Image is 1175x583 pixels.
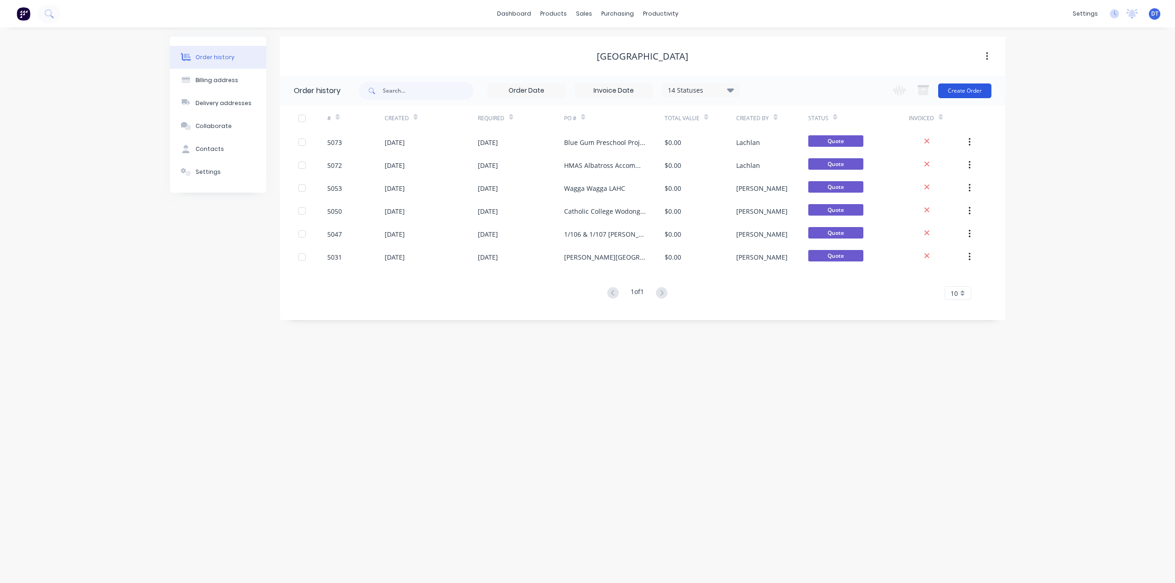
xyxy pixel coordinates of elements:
[808,204,863,216] span: Quote
[564,206,646,216] div: Catholic College Wodonga Project #168670
[665,105,736,131] div: Total Value
[564,138,646,147] div: Blue Gum Preschool Project #171578
[597,51,688,62] div: [GEOGRAPHIC_DATA]
[564,114,576,122] div: PO #
[536,7,571,21] div: products
[736,114,769,122] div: Created By
[564,229,646,239] div: 1/106 & 1/107 [PERSON_NAME][GEOGRAPHIC_DATA]
[808,250,863,261] span: Quote
[327,138,342,147] div: 5073
[478,183,498,193] div: [DATE]
[327,114,331,122] div: #
[665,114,699,122] div: Total Value
[571,7,597,21] div: sales
[294,85,341,96] div: Order history
[736,105,808,131] div: Created By
[736,138,760,147] div: Lachlan
[327,183,342,193] div: 5053
[665,229,681,239] div: $0.00
[385,138,405,147] div: [DATE]
[327,229,342,239] div: 5047
[564,183,625,193] div: Wagga Wagga LAHC
[1068,7,1102,21] div: settings
[385,183,405,193] div: [DATE]
[196,53,235,61] div: Order history
[736,252,788,262] div: [PERSON_NAME]
[909,105,966,131] div: Invoiced
[1151,10,1158,18] span: DT
[808,135,863,147] span: Quote
[385,229,405,239] div: [DATE]
[478,105,564,131] div: Required
[196,76,238,84] div: Billing address
[170,92,266,115] button: Delivery addresses
[478,138,498,147] div: [DATE]
[665,161,681,170] div: $0.00
[478,206,498,216] div: [DATE]
[951,289,958,298] span: 10
[736,229,788,239] div: [PERSON_NAME]
[665,138,681,147] div: $0.00
[327,206,342,216] div: 5050
[385,114,409,122] div: Created
[17,7,30,21] img: Factory
[478,161,498,170] div: [DATE]
[808,158,863,170] span: Quote
[196,122,232,130] div: Collaborate
[631,287,644,300] div: 1 of 1
[478,114,504,122] div: Required
[662,85,739,95] div: 14 Statuses
[909,114,934,122] div: Invoiced
[196,99,252,107] div: Delivery addresses
[385,105,478,131] div: Created
[385,252,405,262] div: [DATE]
[665,183,681,193] div: $0.00
[170,46,266,69] button: Order history
[196,168,221,176] div: Settings
[564,161,646,170] div: HMAS Albatross Accommodation Project #171642
[575,84,652,98] input: Invoice Date
[736,183,788,193] div: [PERSON_NAME]
[327,105,385,131] div: #
[597,7,638,21] div: purchasing
[170,115,266,138] button: Collaborate
[808,181,863,193] span: Quote
[808,105,909,131] div: Status
[488,84,565,98] input: Order Date
[736,206,788,216] div: [PERSON_NAME]
[383,82,474,100] input: Search...
[385,161,405,170] div: [DATE]
[170,138,266,161] button: Contacts
[736,161,760,170] div: Lachlan
[564,105,665,131] div: PO #
[564,252,646,262] div: [PERSON_NAME][GEOGRAPHIC_DATA] [PERSON_NAME]
[170,161,266,183] button: Settings
[385,206,405,216] div: [DATE]
[478,229,498,239] div: [DATE]
[665,206,681,216] div: $0.00
[196,145,224,153] div: Contacts
[327,252,342,262] div: 5031
[492,7,536,21] a: dashboard
[478,252,498,262] div: [DATE]
[170,69,266,92] button: Billing address
[638,7,683,21] div: productivity
[665,252,681,262] div: $0.00
[327,161,342,170] div: 5072
[938,83,991,98] button: Create Order
[808,114,828,122] div: Status
[808,227,863,239] span: Quote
